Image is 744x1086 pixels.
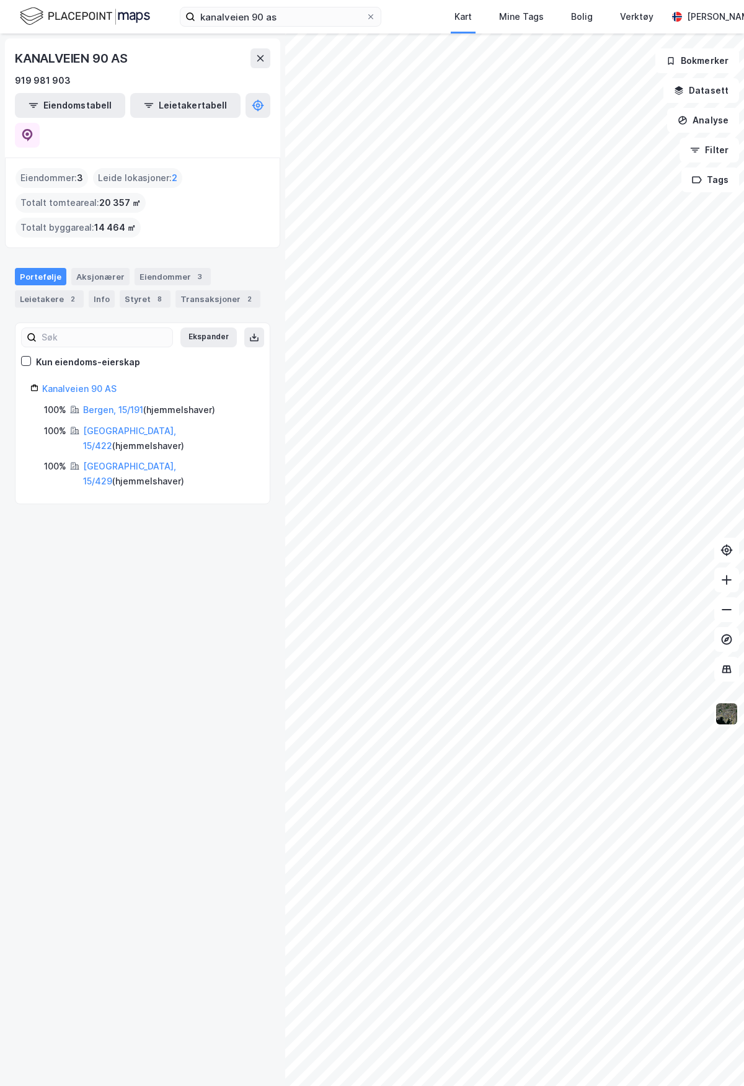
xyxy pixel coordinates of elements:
img: 9k= [715,702,738,726]
div: Eiendommer : [15,168,88,188]
span: 14 464 ㎡ [94,220,136,235]
div: Totalt tomteareal : [15,193,146,213]
a: [GEOGRAPHIC_DATA], 15/429 [83,461,176,486]
div: Kart [454,9,472,24]
input: Søk på adresse, matrikkel, gårdeiere, leietakere eller personer [195,7,366,26]
img: logo.f888ab2527a4732fd821a326f86c7f29.svg [20,6,150,27]
a: Kanalveien 90 AS [42,383,117,394]
div: 3 [193,270,206,283]
div: Mine Tags [499,9,544,24]
div: Aksjonærer [71,268,130,285]
div: Verktøy [620,9,653,24]
div: Info [89,290,115,308]
div: Transaksjoner [175,290,260,308]
a: [GEOGRAPHIC_DATA], 15/422 [83,425,176,451]
div: Bolig [571,9,593,24]
div: 100% [44,459,66,474]
span: 2 [172,171,177,185]
button: Eiendomstabell [15,93,125,118]
div: ( hjemmelshaver ) [83,424,255,453]
div: ( hjemmelshaver ) [83,403,215,417]
div: ( hjemmelshaver ) [83,459,255,489]
button: Bokmerker [655,48,739,73]
div: 2 [66,293,79,305]
div: Kun eiendoms-eierskap [36,355,140,370]
div: Eiendommer [135,268,211,285]
iframe: Chat Widget [682,1026,744,1086]
div: Kontrollprogram for chat [682,1026,744,1086]
button: Analyse [667,108,739,133]
div: Styret [120,290,170,308]
div: Leietakere [15,290,84,308]
a: Bergen, 15/191 [83,404,143,415]
div: 919 981 903 [15,73,71,88]
div: KANALVEIEN 90 AS [15,48,130,68]
button: Leietakertabell [130,93,241,118]
button: Datasett [663,78,739,103]
span: 20 357 ㎡ [99,195,141,210]
input: Søk [37,328,172,347]
button: Ekspander [180,327,237,347]
div: Leide lokasjoner : [93,168,182,188]
button: Filter [680,138,739,162]
div: Totalt byggareal : [15,218,141,238]
div: 8 [153,293,166,305]
div: 100% [44,403,66,417]
span: 3 [77,171,83,185]
div: 100% [44,424,66,438]
div: Portefølje [15,268,66,285]
button: Tags [681,167,739,192]
div: 2 [243,293,255,305]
